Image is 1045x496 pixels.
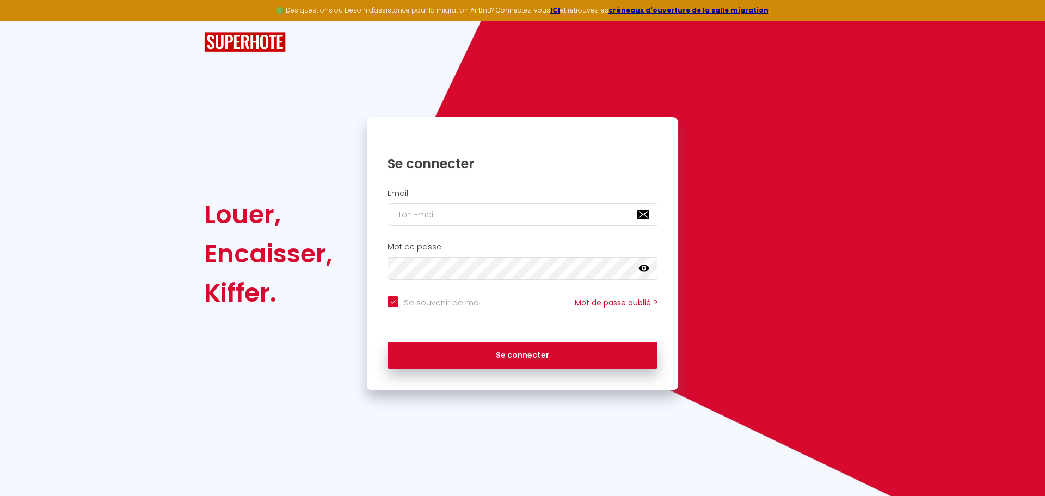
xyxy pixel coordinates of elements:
h2: Mot de passe [388,242,657,252]
div: Kiffer. [204,273,333,313]
a: ICI [550,5,560,15]
img: SuperHote logo [204,32,286,52]
a: créneaux d'ouverture de la salle migration [608,5,769,15]
button: Ouvrir le widget de chat LiveChat [9,4,41,37]
h2: Email [388,189,657,198]
button: Se connecter [388,342,657,369]
a: Mot de passe oublié ? [575,297,657,308]
h1: Se connecter [388,155,657,172]
div: Encaisser, [204,234,333,273]
input: Ton Email [388,203,657,226]
div: Louer, [204,195,333,234]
